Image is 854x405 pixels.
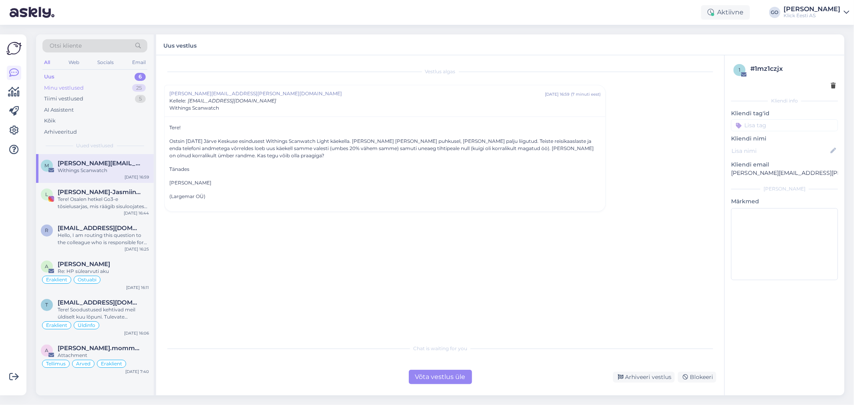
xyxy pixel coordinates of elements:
span: Uued vestlused [76,142,114,149]
div: Uus [44,73,54,81]
div: [PERSON_NAME] [784,6,840,12]
div: Vestlus algas [164,68,716,75]
span: Otsi kliente [50,42,82,50]
span: thomaskristenk@gmail.com [58,299,141,306]
div: Klick Eesti AS [784,12,840,19]
span: [EMAIL_ADDRESS][DOMAIN_NAME] [188,98,276,104]
p: (Largemar OÜ) [169,193,601,200]
div: [DATE] 7:40 [125,369,149,375]
div: Blokeeri [678,372,716,383]
span: Lona-Jasmiin 🐺 | UGC | 📍Estonia [58,188,141,196]
div: 5 [135,95,146,103]
img: Askly Logo [6,41,22,56]
p: Tänades [169,166,601,173]
div: [DATE] 16:25 [125,246,149,252]
div: All [42,57,52,68]
span: Withings Scanwatch [169,104,219,112]
p: Kliendi nimi [731,134,838,143]
div: Chat is waiting for you [164,345,716,352]
p: Tere! [169,124,601,131]
div: Tiimi vestlused [44,95,83,103]
span: Anneli Oja [58,261,110,268]
div: Kliendi info [731,97,838,104]
p: Kliendi email [731,160,838,169]
div: Re: HP sülearvuti aku [58,268,149,275]
span: Eraklient [46,323,67,328]
input: Lisa tag [731,119,838,131]
span: L [46,191,48,197]
div: Attachment [58,352,149,359]
div: Minu vestlused [44,84,84,92]
span: Ostuabi [78,277,96,282]
span: rebaneepp3@gmail.com [58,225,141,232]
span: Üldinfo [78,323,95,328]
span: alexandre.mommeja via klienditugi@klick.ee [58,345,141,352]
div: Hello, I am routing this question to the colleague who is responsible for this topic. The reply m... [58,232,149,246]
p: Ostsin [DATE] Järve Keskuse esindusest Withings Scanwatch Light käekella. [PERSON_NAME] [PERSON_N... [169,138,601,159]
p: [PERSON_NAME][EMAIL_ADDRESS][PERSON_NAME][DOMAIN_NAME] [731,169,838,177]
div: # 1mz1czjx [750,64,836,74]
div: Socials [96,57,115,68]
div: [DATE] 16:59 [125,174,149,180]
a: [PERSON_NAME]Klick Eesti AS [784,6,849,19]
span: Eraklient [101,361,122,366]
div: 6 [135,73,146,81]
span: Arved [76,361,90,366]
div: AI Assistent [44,106,74,114]
div: [DATE] 16:44 [124,210,149,216]
div: Web [67,57,81,68]
div: [PERSON_NAME] [731,185,838,192]
span: 1 [739,67,740,73]
span: mariann.kivi@gmail.com [58,160,141,167]
span: Eraklient [46,277,67,282]
p: [PERSON_NAME] [169,179,601,186]
div: Email [131,57,147,68]
p: Kliendi tag'id [731,109,838,118]
span: Kellele : [169,98,186,104]
span: a [45,347,49,353]
div: Võta vestlus üle [409,370,472,384]
div: Withings Scanwatch [58,167,149,174]
span: t [46,302,48,308]
div: Aktiivne [701,5,750,20]
div: GO [769,7,780,18]
p: Märkmed [731,197,838,206]
div: [DATE] 16:59 [545,91,569,97]
div: [DATE] 16:11 [126,285,149,291]
div: Arhiveeri vestlus [613,372,675,383]
span: [PERSON_NAME][EMAIL_ADDRESS][PERSON_NAME][DOMAIN_NAME] [169,90,545,97]
span: Tellimus [46,361,66,366]
span: m [45,162,49,168]
label: Uus vestlus [163,39,197,50]
div: [DATE] 16:06 [124,330,149,336]
input: Lisa nimi [731,146,829,155]
div: Tere! Soodustused kehtivad meil üldiselt kuu lõpuni. Tulevate hinnamuudatuste kohta info puudub. [58,306,149,321]
div: Kõik [44,117,56,125]
div: ( 7 minuti eest ) [571,91,601,97]
span: r [45,227,49,233]
div: 25 [132,84,146,92]
span: A [45,263,49,269]
div: Tere! Osalen hetkel Go3-e tõsielusarjas, mis räägib sisuloojatest. Meile on antud ülesanne [PERSO... [58,196,149,210]
div: Arhiveeritud [44,128,77,136]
